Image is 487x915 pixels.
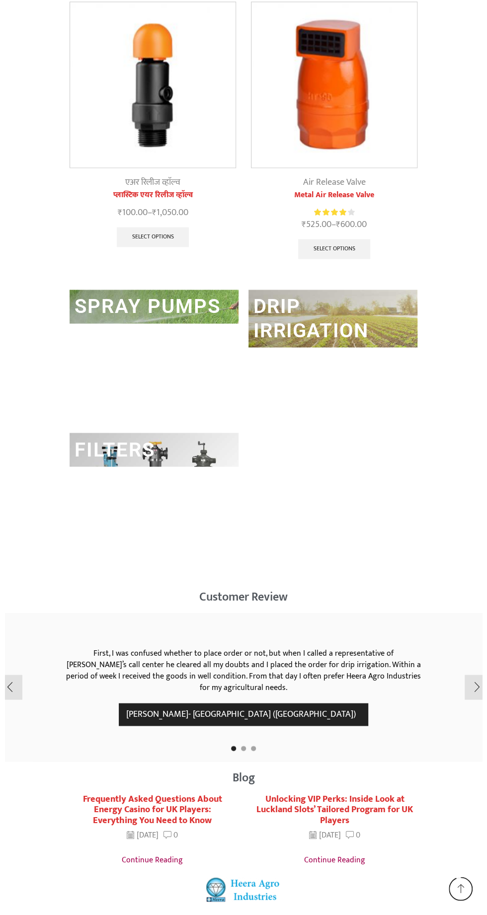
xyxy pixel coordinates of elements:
[83,791,222,828] a: Frequently Asked Questions About Energy Casino for UK Players: Everything You Need to Know
[356,828,360,841] span: 0
[125,175,180,190] a: एअर रिलीज व्हाॅल्व
[70,189,236,201] a: प्लास्टिक एयर रिलीज व्हाॅल्व
[173,828,178,841] span: 0
[70,771,417,783] h2: Blog
[75,295,221,318] a: SPRAY PUMPS
[127,829,159,840] time: [DATE]
[231,746,236,751] span: Go to slide 1
[302,217,331,232] bdi: 525.00
[122,853,183,866] span: Continue reading
[336,217,340,232] span: ₹
[298,239,371,259] a: Select options for “Metal Air Release Valve”
[251,746,256,751] span: Go to slide 3
[241,746,246,751] span: Go to slide 2
[118,205,148,220] bdi: 100.00
[303,175,366,190] a: Air Release Valve
[71,848,234,867] a: Continue reading
[5,612,482,762] div: 2 / 5
[70,2,236,167] img: प्लास्टिक एयर रिलीज व्हाॅल्व
[253,295,368,342] a: DRIP IRRIGATION
[246,793,423,867] div: 12 / 14
[346,829,360,840] a: 0
[65,648,422,693] div: First, I was confused whether to place order or not, but when I called a representative of [PERSO...
[118,205,122,220] span: ₹
[117,227,189,247] a: Select options for “प्लास्टिक एयर रिलीज व्हाॅल्व”
[314,207,347,218] span: Rated out of 5
[253,848,416,867] a: Continue reading
[304,853,365,866] span: Continue reading
[206,877,281,902] img: heera-logo-84.png
[152,205,157,220] span: ₹
[251,189,417,201] a: Metal Air Release Valve
[163,829,178,840] a: 0
[70,206,236,220] span: –
[302,217,306,232] span: ₹
[251,2,417,167] img: Metal Air Release Valve
[119,703,368,726] div: [PERSON_NAME]- [GEOGRAPHIC_DATA] ([GEOGRAPHIC_DATA])
[314,207,354,218] div: Rated 4.14 out of 5
[256,791,413,828] a: Unlocking VIP Perks: Inside Look at Luckland Slots’ Tailored Program for UK Players
[64,793,241,867] div: 11 / 14
[152,205,188,220] bdi: 1,050.00
[251,218,417,231] span: –
[309,829,341,840] time: [DATE]
[5,591,482,603] h2: Customer Review​
[75,438,155,461] a: FILTERS
[336,217,367,232] bdi: 600.00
